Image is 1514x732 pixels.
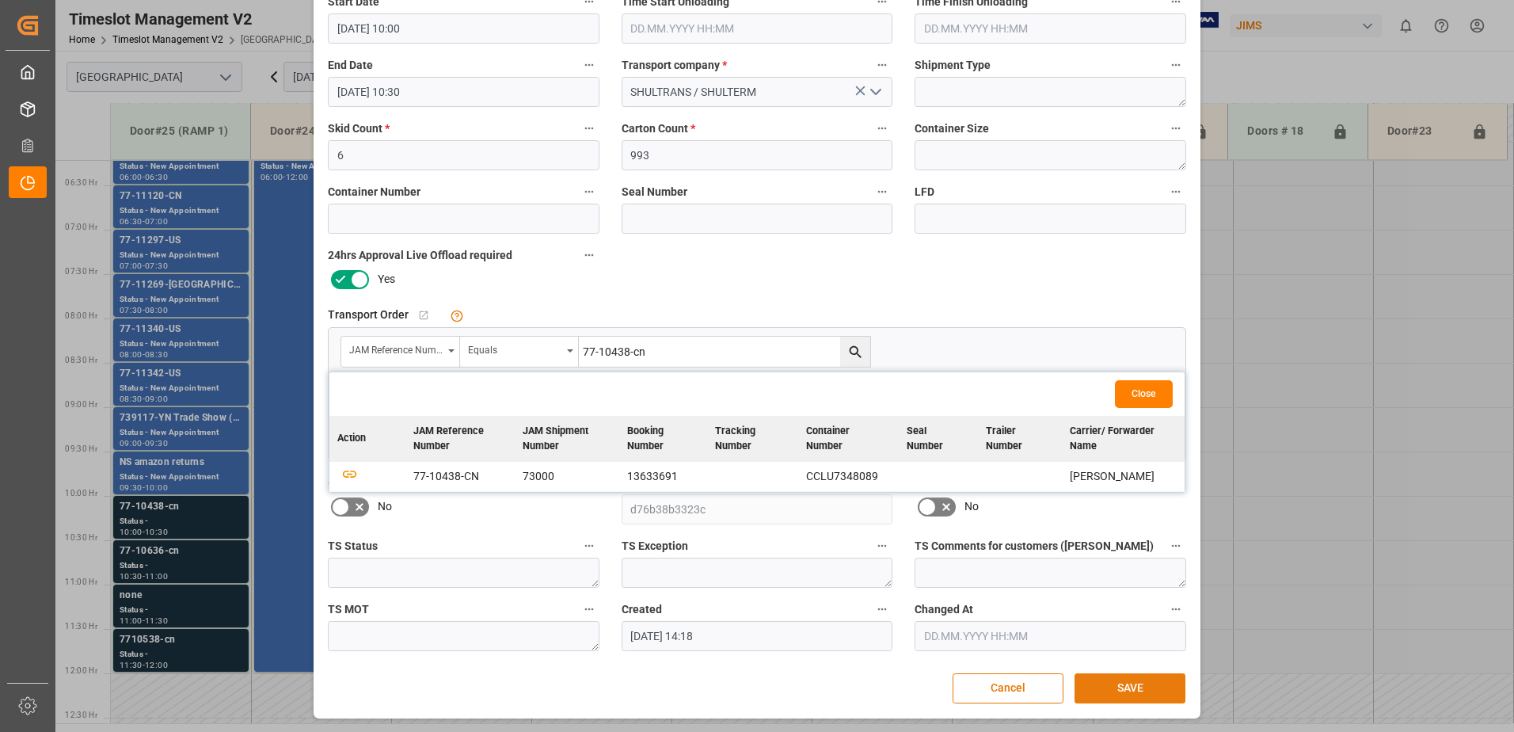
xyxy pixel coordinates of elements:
[1166,599,1186,620] button: Changed At
[619,462,706,492] td: 13633691
[863,80,887,105] button: open menu
[328,184,420,200] span: Container Number
[328,475,417,491] span: email notification
[1115,380,1173,408] button: Close
[872,55,892,75] button: Transport company *
[460,337,579,367] button: open menu
[1075,673,1185,703] button: SAVE
[579,245,599,265] button: 24hrs Approval Live Offload required
[619,416,706,462] th: Booking Number
[915,13,1186,44] input: DD.MM.YYYY HH:MM
[515,416,619,462] th: JAM Shipment Number
[915,120,989,137] span: Container Size
[328,247,512,264] span: 24hrs Approval Live Offload required
[328,57,373,74] span: End Date
[515,462,619,492] td: 73000
[622,538,688,555] span: TS Exception
[840,337,870,367] button: search button
[1166,55,1186,75] button: Shipment Type
[1166,181,1186,202] button: LFD
[579,337,870,367] input: Type to search
[1062,416,1185,462] th: Carrier/ Forwarder Name
[622,184,687,200] span: Seal Number
[329,416,405,462] th: Action
[953,673,1063,703] button: Cancel
[622,120,695,137] span: Carton Count
[964,498,979,515] span: No
[378,271,395,288] span: Yes
[915,57,991,74] span: Shipment Type
[579,536,599,556] button: TS Status
[622,57,727,74] span: Transport company
[405,416,515,462] th: JAM Reference Number
[328,538,378,555] span: TS Status
[915,621,1186,651] input: DD.MM.YYYY HH:MM
[579,118,599,139] button: Skid Count *
[328,601,369,618] span: TS MOT
[405,462,515,492] td: 77-10438-CN
[872,181,892,202] button: Seal Number
[622,601,662,618] span: Created
[899,416,978,462] th: Seal Number
[915,538,1154,555] span: TS Comments for customers ([PERSON_NAME])
[328,77,599,107] input: DD.MM.YYYY HH:MM
[328,120,390,137] span: Skid Count
[468,339,561,357] div: Equals
[915,184,934,200] span: LFD
[622,621,893,651] input: DD.MM.YYYY HH:MM
[915,601,973,618] span: Changed At
[349,339,443,357] div: JAM Reference Number
[328,307,409,323] span: Transport Order
[798,462,899,492] td: CCLU7348089
[978,416,1062,462] th: Trailer Number
[579,181,599,202] button: Container Number
[1166,536,1186,556] button: TS Comments for customers ([PERSON_NAME])
[622,13,893,44] input: DD.MM.YYYY HH:MM
[872,599,892,620] button: Created
[872,536,892,556] button: TS Exception
[707,416,798,462] th: Tracking Number
[579,55,599,75] button: End Date
[579,599,599,620] button: TS MOT
[378,498,392,515] span: No
[798,416,899,462] th: Container Number
[1166,118,1186,139] button: Container Size
[328,13,599,44] input: DD.MM.YYYY HH:MM
[1062,462,1185,492] td: [PERSON_NAME]
[872,118,892,139] button: Carton Count *
[341,337,460,367] button: open menu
